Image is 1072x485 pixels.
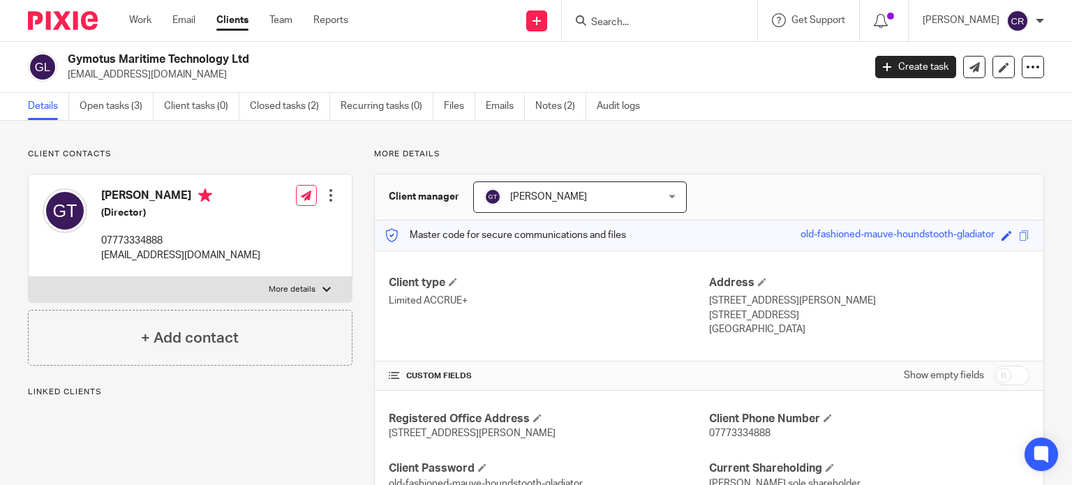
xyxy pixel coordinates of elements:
a: Emails [486,93,525,120]
a: Email [172,13,195,27]
h4: CUSTOM FIELDS [389,371,709,382]
img: svg%3E [1006,10,1029,32]
p: Client contacts [28,149,352,160]
img: svg%3E [43,188,87,233]
h3: Client manager [389,190,459,204]
img: svg%3E [484,188,501,205]
p: [EMAIL_ADDRESS][DOMAIN_NAME] [68,68,854,82]
p: Master code for secure communications and files [385,228,626,242]
h4: Registered Office Address [389,412,709,426]
a: Clients [216,13,248,27]
p: [STREET_ADDRESS][PERSON_NAME] [709,294,1029,308]
span: [PERSON_NAME] [510,192,587,202]
h4: [PERSON_NAME] [101,188,260,206]
p: [STREET_ADDRESS] [709,308,1029,322]
h4: Client type [389,276,709,290]
h5: (Director) [101,206,260,220]
p: [PERSON_NAME] [923,13,999,27]
p: More details [374,149,1044,160]
a: Reports [313,13,348,27]
p: More details [269,284,315,295]
img: svg%3E [28,52,57,82]
span: [STREET_ADDRESS][PERSON_NAME] [389,428,556,438]
p: 07773334888 [101,234,260,248]
a: Create task [875,56,956,78]
h4: Current Shareholding [709,461,1029,476]
input: Search [590,17,715,29]
a: Team [269,13,292,27]
a: Files [444,93,475,120]
a: Notes (2) [535,93,586,120]
h4: Client Phone Number [709,412,1029,426]
a: Client tasks (0) [164,93,239,120]
p: [EMAIL_ADDRESS][DOMAIN_NAME] [101,248,260,262]
p: Limited ACCRUE+ [389,294,709,308]
label: Show empty fields [904,368,984,382]
span: 07773334888 [709,428,770,438]
a: Closed tasks (2) [250,93,330,120]
span: Get Support [791,15,845,25]
a: Audit logs [597,93,650,120]
p: Linked clients [28,387,352,398]
a: Open tasks (3) [80,93,154,120]
div: old-fashioned-mauve-houndstooth-gladiator [801,227,995,244]
i: Primary [198,188,212,202]
h4: Address [709,276,1029,290]
img: Pixie [28,11,98,30]
a: Details [28,93,69,120]
h4: Client Password [389,461,709,476]
p: [GEOGRAPHIC_DATA] [709,322,1029,336]
a: Recurring tasks (0) [341,93,433,120]
a: Work [129,13,151,27]
h2: Gymotus Maritime Technology Ltd [68,52,697,67]
h4: + Add contact [141,327,239,349]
